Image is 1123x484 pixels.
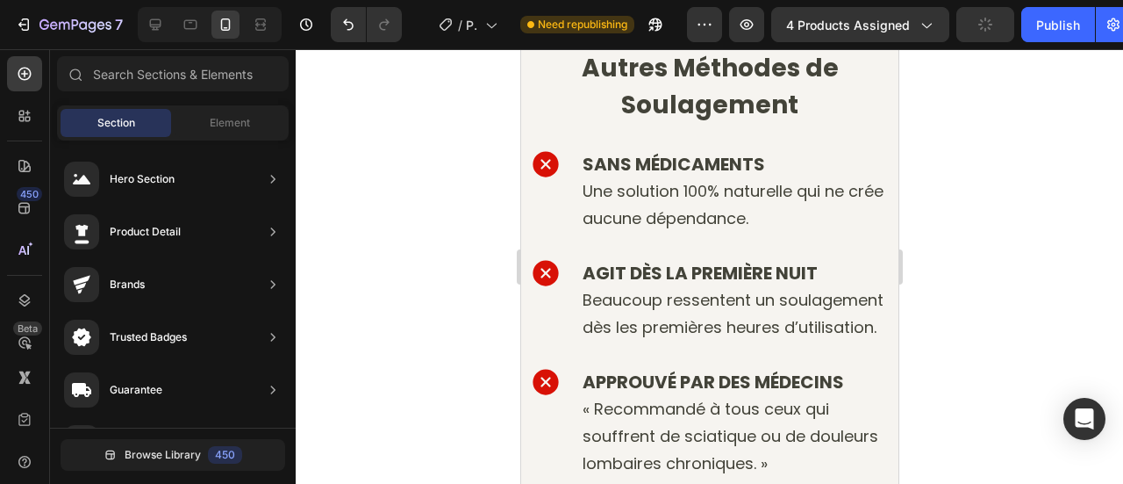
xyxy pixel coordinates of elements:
[97,115,135,131] span: Section
[7,7,131,42] button: 7
[17,187,42,201] div: 450
[786,16,910,34] span: 4 products assigned
[1036,16,1080,34] div: Publish
[458,16,462,34] span: /
[771,7,949,42] button: 4 products assigned
[1063,398,1105,440] div: Open Intercom Messenger
[61,439,285,471] button: Browse Library450
[110,276,145,293] div: Brands
[331,7,402,42] div: Undo/Redo
[13,321,42,336] div: Beta
[125,447,201,463] span: Browse Library
[110,329,187,346] div: Trusted Badges
[110,223,181,241] div: Product Detail
[57,56,289,91] input: Search Sections & Elements
[110,170,175,188] div: Hero Section
[466,16,478,34] span: Product Page - [DATE] 00:42:06
[208,446,242,464] div: 450
[110,381,162,399] div: Guarantee
[210,115,250,131] span: Element
[1021,7,1095,42] button: Publish
[521,49,898,484] iframe: Design area
[538,17,627,33] span: Need republishing
[115,14,123,35] p: 7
